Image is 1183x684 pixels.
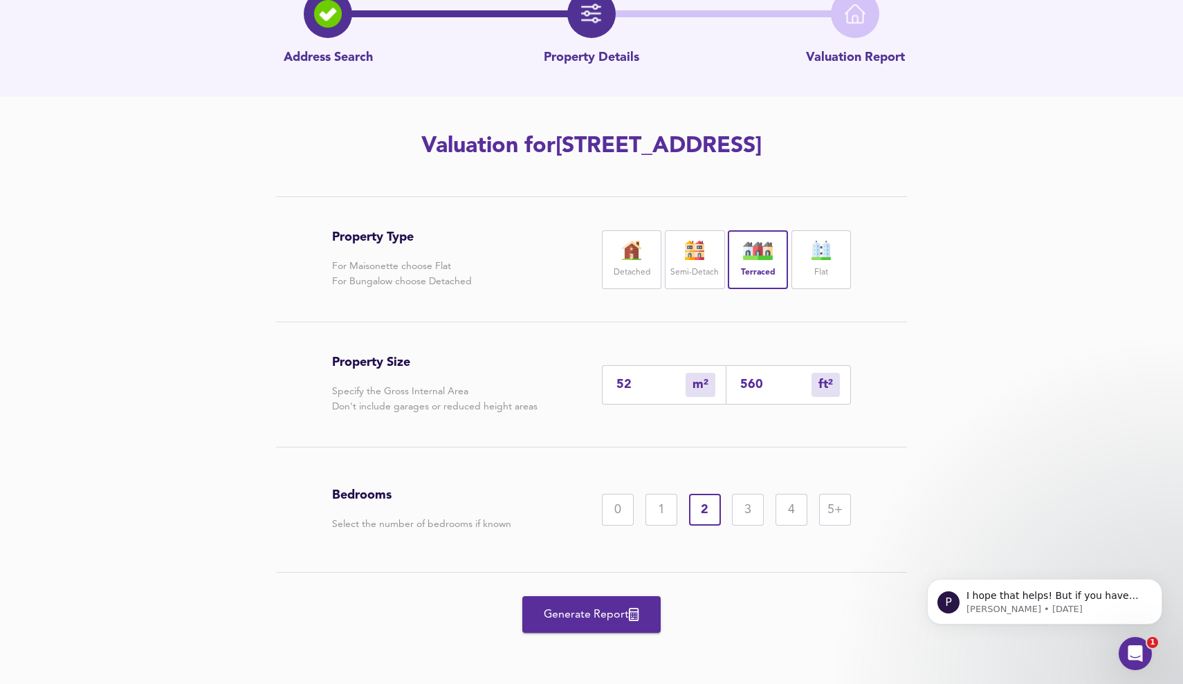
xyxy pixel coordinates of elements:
div: Terraced [728,230,787,289]
h3: Bedrooms [332,488,511,503]
div: 5+ [819,494,851,526]
p: Address Search [284,49,373,67]
p: Valuation Report [806,49,905,67]
p: For Maisonette choose Flat For Bungalow choose Detached [332,259,472,289]
p: Message from Paul, sent 1d ago [60,53,239,66]
div: 1 [645,494,677,526]
span: I hope that helps! But if you have any further questions, please email us on [EMAIL_ADDRESS][DOMA... [60,40,237,120]
label: Detached [614,264,650,281]
iframe: Intercom notifications message [906,550,1183,647]
span: Generate Report [536,605,647,625]
label: Flat [814,264,828,281]
img: filter-icon [581,3,602,24]
input: Sqft [740,377,811,391]
div: m² [686,373,715,397]
div: 4 [776,494,807,526]
button: Generate Report [522,596,661,633]
img: flat-icon [804,241,838,260]
p: Specify the Gross Internal Area Don't include garages or reduced height areas [332,384,538,414]
img: house-icon [677,241,712,260]
img: home-icon [845,3,865,24]
h2: Valuation for [STREET_ADDRESS] [200,131,983,162]
div: 3 [732,494,764,526]
input: Enter sqm [616,377,686,391]
p: Select the number of bedrooms if known [332,517,511,532]
h3: Property Size [332,355,538,370]
p: Property Details [544,49,639,67]
div: 2 [689,494,721,526]
span: 1 [1147,637,1158,648]
img: house-icon [741,241,776,260]
iframe: Intercom live chat [1119,637,1152,670]
div: Flat [791,230,851,289]
div: Detached [602,230,661,289]
h3: Property Type [332,230,472,245]
div: m² [811,373,840,397]
label: Terraced [741,264,776,281]
img: house-icon [614,241,649,260]
div: Semi-Detach [665,230,724,289]
div: 0 [602,494,634,526]
label: Semi-Detach [670,264,719,281]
